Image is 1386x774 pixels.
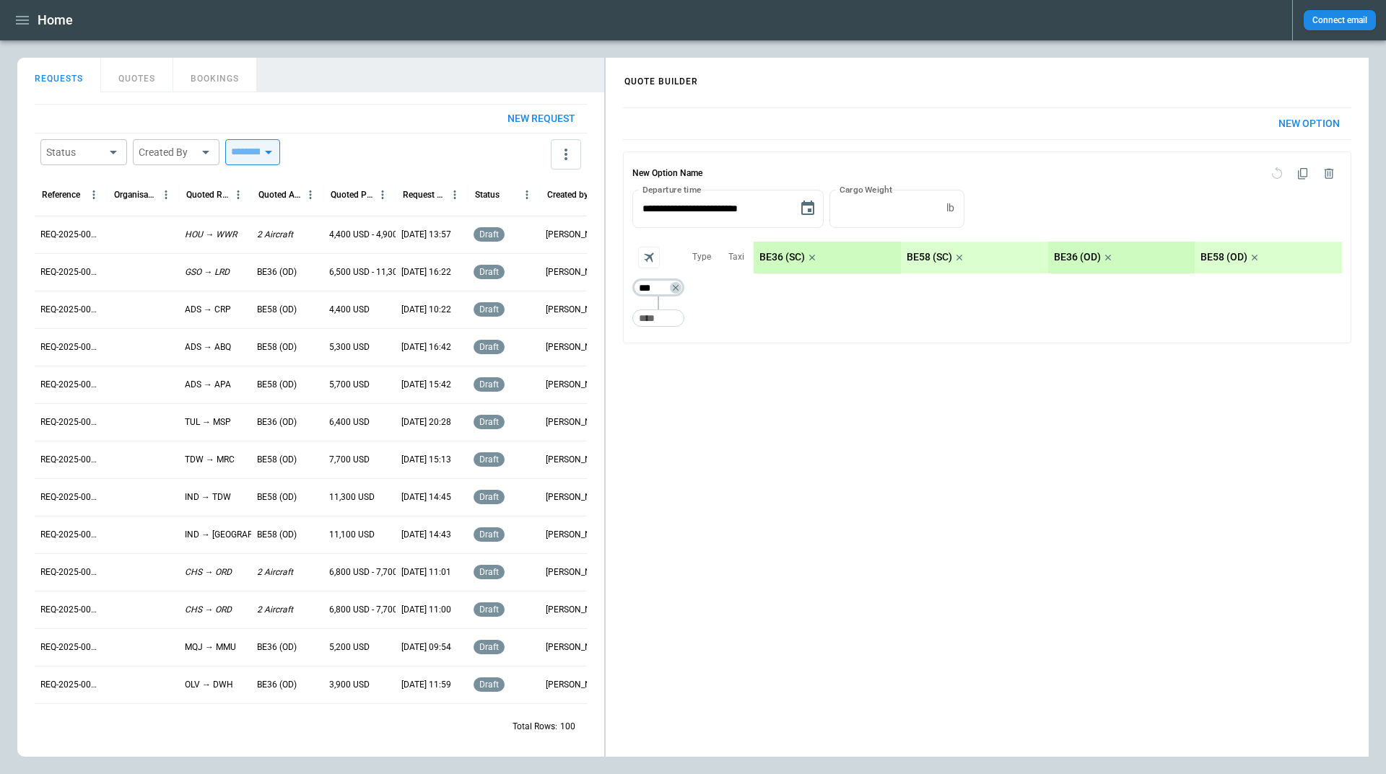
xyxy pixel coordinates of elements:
p: 11,100 USD [329,529,375,541]
p: HOU → WWR [185,229,237,241]
span: draft [476,642,502,652]
p: 6,800 USD - 7,700 USD [329,566,417,579]
span: draft [476,529,502,540]
span: draft [476,604,502,615]
h4: QUOTE BUILDER [607,61,715,94]
p: Total Rows: [513,721,557,733]
span: draft [476,379,502,390]
p: [PERSON_NAME] [546,529,606,541]
p: [DATE] 15:42 [401,379,451,391]
div: Request Created At (UTC-05:00) [403,190,445,200]
p: BE36 (OD) [1054,251,1101,263]
p: [PERSON_NAME] [546,304,606,316]
p: 11,300 USD [329,491,375,503]
p: REQ-2025-000242 [40,604,101,616]
button: Connect email [1304,10,1376,30]
p: [DATE] 16:42 [401,341,451,353]
div: Created by [547,190,588,200]
div: scrollable content [754,242,1342,273]
p: [DATE] 11:00 [401,604,451,616]
h6: New Option Name [632,161,702,187]
button: Reference column menu [84,185,103,204]
span: draft [476,417,502,427]
p: REQ-2025-000252 [40,229,101,241]
p: GSO → LRD [185,266,230,278]
p: [PERSON_NAME] [546,229,606,241]
button: Choose date, selected date is Aug 18, 2025 [793,194,822,223]
p: REQ-2025-000241 [40,641,101,654]
p: REQ-2025-000240 [40,679,101,691]
p: [DATE] 15:13 [401,454,451,466]
p: [DATE] 14:45 [401,491,451,503]
p: [DATE] 13:57 [401,229,451,241]
span: draft [476,229,502,239]
span: Aircraft selection [638,247,660,268]
span: draft [476,454,502,465]
p: BE58 (OD) [257,379,297,391]
div: Not found [632,279,684,296]
p: TDW → MRC [185,454,235,466]
button: Status column menu [518,185,536,204]
p: 4,400 USD [329,304,370,316]
p: BE36 (OD) [257,266,297,278]
div: scrollable content [606,96,1369,355]
button: QUOTES [101,58,173,92]
button: Request Created At (UTC-05:00) column menu [445,185,464,204]
p: BE58 (OD) [257,491,297,503]
span: draft [476,342,502,352]
p: 5,700 USD [329,379,370,391]
button: Quoted Aircraft column menu [301,185,320,204]
button: Quoted Price column menu [373,185,392,204]
p: [PERSON_NAME] [546,416,606,428]
p: 6,400 USD [329,416,370,428]
p: [PERSON_NAME] [546,266,606,278]
p: MQJ → MMU [185,641,236,654]
p: BE36 (OD) [257,416,297,428]
p: ADS → APA [185,379,231,391]
p: 5,200 USD [329,641,370,654]
p: REQ-2025-000243 [40,566,101,579]
p: BE58 (OD) [1200,251,1247,263]
p: 2 Aircraft [257,604,293,616]
div: Too short [632,309,684,327]
p: REQ-2025-000246 [40,454,101,466]
div: Reference [42,190,80,200]
p: [PERSON_NAME] [546,454,606,466]
span: draft [476,567,502,577]
button: Organisation column menu [157,185,175,204]
p: REQ-2025-000247 [40,416,101,428]
button: BOOKINGS [173,58,257,92]
button: Quoted Route column menu [229,185,248,204]
div: Quoted Aircraft [258,190,301,200]
p: 3,900 USD [329,679,370,691]
p: BE58 (OD) [257,529,297,541]
p: IND → TDW [185,491,231,503]
p: REQ-2025-000250 [40,304,101,316]
p: OLV → DWH [185,679,233,691]
p: [PERSON_NAME] [546,641,606,654]
span: draft [476,680,502,690]
div: Quoted Route [186,190,229,200]
p: BE36 (OD) [257,641,297,654]
p: REQ-2025-000249 [40,341,101,353]
p: TUL → MSP [185,416,231,428]
div: Created By [139,145,196,159]
p: CHS → ORD [185,604,232,616]
span: Reset quote option [1264,161,1290,187]
span: draft [476,492,502,502]
p: BE36 (OD) [257,679,297,691]
p: 6,800 USD - 7,700 USD [329,604,417,616]
p: [DATE] 10:22 [401,304,451,316]
div: Status [475,190,500,200]
p: [PERSON_NAME] [546,379,606,391]
p: 4,400 USD - 4,900 USD [329,229,417,241]
p: [DATE] 09:54 [401,641,451,654]
p: 7,700 USD [329,454,370,466]
p: CHS → ORD [185,566,232,579]
p: [PERSON_NAME] [546,604,606,616]
p: REQ-2025-000251 [40,266,101,278]
div: Status [46,145,104,159]
p: BE58 (OD) [257,341,297,353]
p: [PERSON_NAME] [546,566,606,579]
p: Taxi [728,251,744,263]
